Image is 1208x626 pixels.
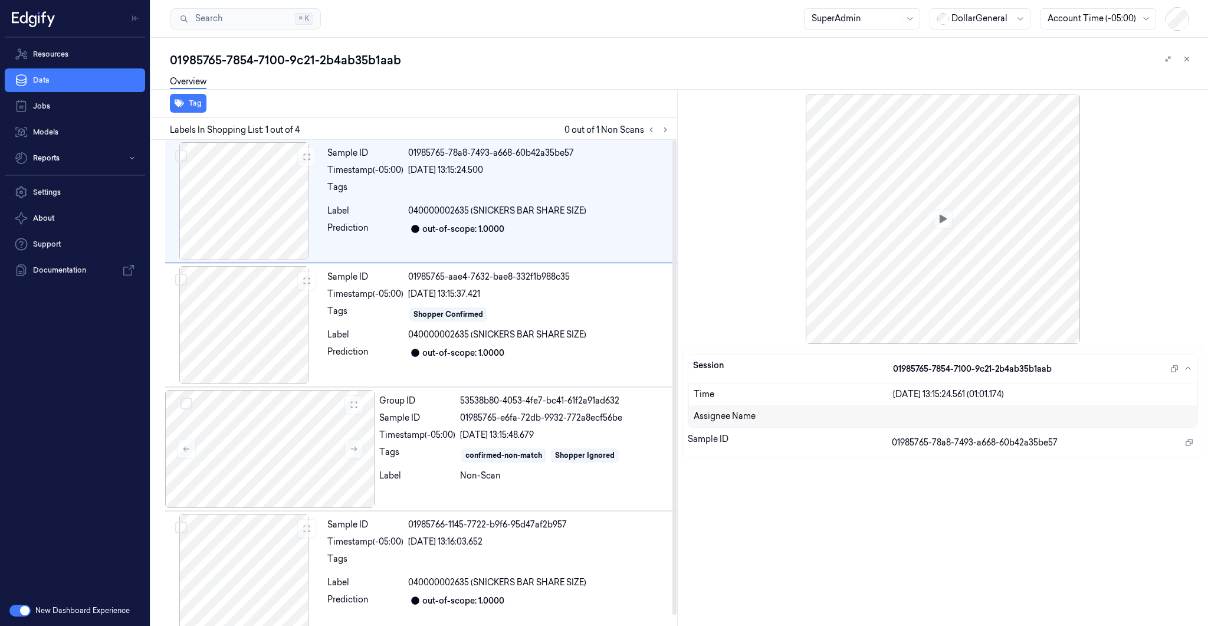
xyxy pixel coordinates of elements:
[327,594,403,608] div: Prediction
[408,147,672,159] div: 01985765-78a8-7493-a668-60b42a35be57
[5,181,145,204] a: Settings
[327,222,403,236] div: Prediction
[422,347,504,359] div: out-of-scope: 1.0000
[170,52,1199,68] div: 01985765-7854-7100-9c21-2b4ab35b1aab
[460,429,672,441] div: [DATE] 13:15:48.679
[5,42,145,66] a: Resources
[5,258,145,282] a: Documentation
[5,207,145,230] button: About
[327,553,403,572] div: Tags
[175,274,187,286] button: Select row
[327,346,403,360] div: Prediction
[688,355,1197,383] button: Session01985765-7854-7100-9c21-2b4ab35b1aab
[465,450,542,461] div: confirmed-non-match
[379,470,455,482] div: Label
[180,398,192,409] button: Select row
[564,123,672,137] span: 0 out of 1 Non Scans
[408,164,672,176] div: [DATE] 13:15:24.500
[327,271,403,283] div: Sample ID
[379,446,455,465] div: Tags
[327,205,403,217] div: Label
[460,412,672,424] div: 01985765-e6fa-72db-9932-772a8ecf56be
[5,68,145,92] a: Data
[191,12,222,25] span: Search
[408,288,672,300] div: [DATE] 13:15:37.421
[175,150,187,162] button: Select row
[327,519,403,531] div: Sample ID
[170,94,206,113] button: Tag
[408,519,672,531] div: 01985766-1145-7722-b9f6-95d47af2b957
[694,410,893,422] div: Assignee Name
[327,164,403,176] div: Timestamp (-05:00)
[175,522,187,533] button: Select row
[694,388,893,401] div: Time
[893,388,1192,401] div: [DATE] 13:15:24.561 (01:01.174)
[5,120,145,144] a: Models
[688,383,1197,428] div: Session01985765-7854-7100-9c21-2b4ab35b1aab
[892,437,1058,449] span: 01985765-78a8-7493-a668-60b42a35be57
[408,329,672,341] div: 040000002635 (SNICKERS BAR SHARE SIZE)
[460,470,672,482] div: Non-Scan
[422,595,504,607] div: out-of-scope: 1.0000
[422,223,504,235] div: out-of-scope: 1.0000
[170,8,321,30] button: Search⌘K
[408,205,672,217] div: 040000002635 (SNICKERS BAR SHARE SIZE)
[408,536,672,548] div: [DATE] 13:16:03.652
[413,309,483,320] div: Shopper Confirmed
[5,94,145,118] a: Jobs
[327,147,403,159] div: Sample ID
[327,329,403,341] div: Label
[327,536,403,548] div: Timestamp (-05:00)
[379,429,455,441] div: Timestamp (-05:00)
[170,76,206,89] a: Overview
[327,181,403,200] div: Tags
[327,576,403,589] div: Label
[126,9,145,28] button: Toggle Navigation
[408,271,672,283] div: 01985765-aae4-7632-bae8-332f1b988c35
[379,412,455,424] div: Sample ID
[893,363,1052,375] span: 01985765-7854-7100-9c21-2b4ab35b1aab
[379,395,455,407] div: Group ID
[5,146,145,170] button: Reports
[170,124,300,136] span: Labels In Shopping List: 1 out of 4
[460,395,672,407] div: 53538b80-4053-4fe7-bc41-61f2a91ad632
[555,450,615,461] div: Shopper Ignored
[5,232,145,256] a: Support
[327,288,403,300] div: Timestamp (-05:00)
[327,305,403,324] div: Tags
[693,359,893,378] div: Session
[408,576,672,589] div: 040000002635 (SNICKERS BAR SHARE SIZE)
[688,433,892,452] div: Sample ID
